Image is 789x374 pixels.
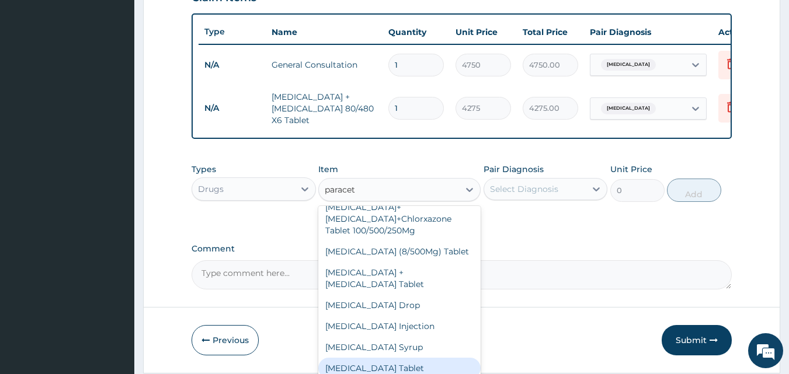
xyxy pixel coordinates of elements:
[192,325,259,355] button: Previous
[266,85,383,132] td: [MEDICAL_DATA] + [MEDICAL_DATA] 80/480 X6 Tablet
[318,262,481,295] div: [MEDICAL_DATA] + [MEDICAL_DATA] Tablet
[318,197,481,241] div: [MEDICAL_DATA]+[MEDICAL_DATA]+Chlorxazone Tablet 100/500/250Mg
[198,183,224,195] div: Drugs
[61,65,196,81] div: Chat with us now
[610,163,652,175] label: Unit Price
[484,163,544,175] label: Pair Diagnosis
[22,58,47,88] img: d_794563401_company_1708531726252_794563401
[266,20,383,44] th: Name
[318,163,338,175] label: Item
[490,183,558,195] div: Select Diagnosis
[712,20,771,44] th: Actions
[192,165,216,174] label: Types
[667,179,721,202] button: Add
[199,97,266,119] td: N/A
[584,20,712,44] th: Pair Diagnosis
[199,21,266,43] th: Type
[450,20,517,44] th: Unit Price
[192,244,732,254] label: Comment
[192,6,220,34] div: Minimize live chat window
[601,59,656,71] span: [MEDICAL_DATA]
[383,20,450,44] th: Quantity
[318,337,481,358] div: [MEDICAL_DATA] Syrup
[318,295,481,316] div: [MEDICAL_DATA] Drop
[601,103,656,114] span: [MEDICAL_DATA]
[266,53,383,76] td: General Consultation
[199,54,266,76] td: N/A
[318,316,481,337] div: [MEDICAL_DATA] Injection
[662,325,732,355] button: Submit
[68,113,161,230] span: We're online!
[6,250,223,291] textarea: Type your message and hit 'Enter'
[318,241,481,262] div: [MEDICAL_DATA] (8/500Mg) Tablet
[517,20,584,44] th: Total Price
